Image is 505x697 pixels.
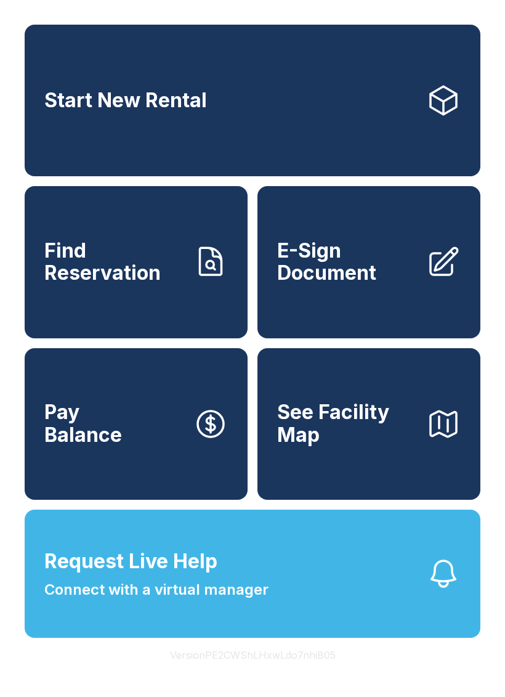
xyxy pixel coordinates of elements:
span: Find Reservation [44,240,184,285]
span: Pay Balance [44,401,122,446]
a: PayBalance [25,348,248,500]
button: VersionPE2CWShLHxwLdo7nhiB05 [160,638,345,672]
a: Find Reservation [25,186,248,338]
a: E-Sign Document [257,186,480,338]
span: Start New Rental [44,89,207,112]
span: Request Live Help [44,547,217,576]
span: E-Sign Document [277,240,416,285]
button: Request Live HelpConnect with a virtual manager [25,510,480,638]
span: Connect with a virtual manager [44,579,269,601]
button: See Facility Map [257,348,480,500]
a: Start New Rental [25,25,480,176]
span: See Facility Map [277,401,416,446]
